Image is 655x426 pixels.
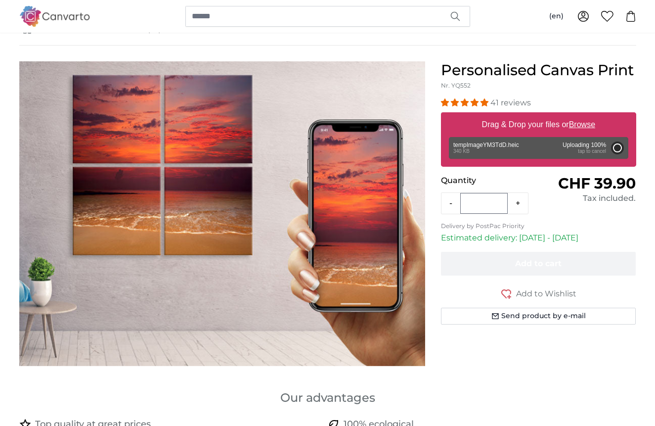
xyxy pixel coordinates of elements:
[19,6,90,26] img: Canvarto
[441,252,636,276] button: Add to cart
[569,120,595,129] u: Browse
[490,98,531,107] span: 41 reviews
[441,175,538,187] p: Quantity
[441,232,636,244] p: Estimated delivery: [DATE] - [DATE]
[441,308,636,325] button: Send product by e-mail
[478,115,599,135] label: Drag & Drop your files or
[538,192,636,204] div: Tax included.
[441,98,490,107] span: 4.98 stars
[508,193,528,213] button: +
[19,61,425,366] div: 1 of 1
[515,259,562,268] span: Add to cart
[441,222,636,230] p: Delivery by PostPac Priority
[441,193,460,213] button: -
[19,390,636,406] h3: Our advantages
[441,287,636,300] button: Add to Wishlist
[19,61,425,366] img: personalised-canvas-print
[441,82,471,89] span: Nr. YQ552
[558,174,636,192] span: CHF 39.90
[541,7,571,25] button: (en)
[516,288,576,300] span: Add to Wishlist
[441,61,636,79] h1: Personalised Canvas Print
